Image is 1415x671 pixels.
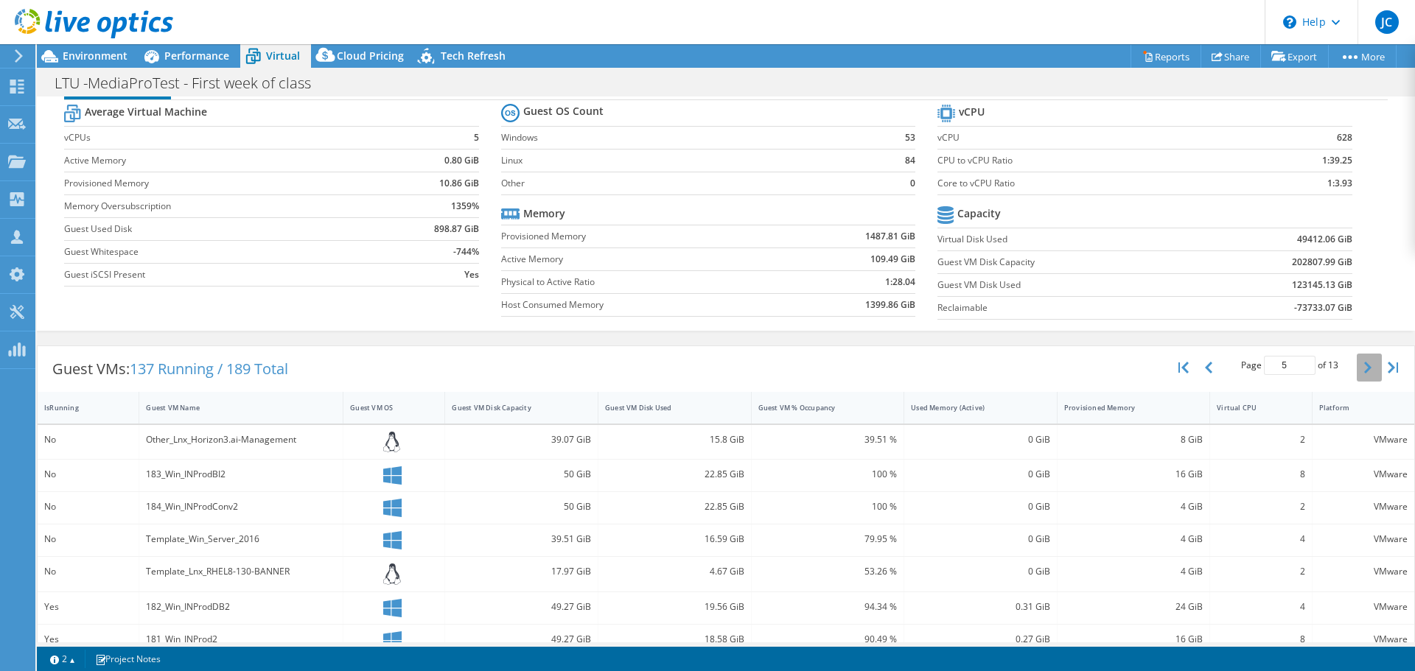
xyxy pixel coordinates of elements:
div: 0.31 GiB [911,599,1050,615]
b: vCPU [959,105,985,119]
div: VMware [1319,531,1408,547]
a: Export [1260,45,1329,68]
label: Host Consumed Memory [501,298,786,312]
b: 202807.99 GiB [1292,255,1352,270]
div: 22.85 GiB [605,466,744,482]
label: Active Memory [64,153,380,168]
div: 2 [1217,432,1304,448]
div: Template_Win_Server_2016 [146,531,336,547]
div: 24 GiB [1064,599,1203,615]
div: 100 % [758,466,898,482]
b: 628 [1337,130,1352,145]
div: Other_Lnx_Horizon3.ai-Management [146,432,336,448]
div: 4 GiB [1064,563,1203,580]
div: Guest VM Disk Capacity [452,403,573,412]
div: 90.49 % [758,631,898,647]
div: Template_Lnx_RHEL8-130-BANNER [146,563,336,580]
div: VMware [1319,499,1408,515]
div: 8 [1217,631,1304,647]
div: Used Memory (Active) [911,403,1033,412]
div: No [44,499,132,515]
div: 181_Win_INProd2 [146,631,336,647]
div: 49.27 GiB [452,631,591,647]
label: Other [501,176,878,191]
div: IsRunning [44,403,114,412]
b: 84 [905,153,915,168]
div: 94.34 % [758,599,898,615]
div: 8 [1217,466,1304,482]
div: 15.8 GiB [605,432,744,448]
div: 39.07 GiB [452,432,591,448]
label: Provisioned Memory [64,176,380,191]
div: Guest VMs: [38,346,303,392]
b: 5 [474,130,479,145]
div: 4 [1217,599,1304,615]
div: Guest VM Name [146,403,318,412]
svg: \n [1283,15,1296,29]
span: 13 [1328,359,1338,371]
b: Average Virtual Machine [85,105,207,119]
div: 4.67 GiB [605,563,744,580]
label: CPU to vCPU Ratio [937,153,1243,168]
div: No [44,563,132,580]
label: Guest Whitespace [64,245,380,259]
div: VMware [1319,466,1408,482]
div: 16 GiB [1064,466,1203,482]
b: Yes [464,267,479,282]
span: Virtual [266,49,300,63]
div: 22.85 GiB [605,499,744,515]
b: 1:28.04 [885,275,915,289]
label: Linux [501,153,878,168]
b: -73733.07 GiB [1294,301,1352,315]
label: Guest iSCSI Present [64,267,380,282]
a: Share [1201,45,1261,68]
div: 100 % [758,499,898,515]
label: Virtual Disk Used [937,232,1201,247]
div: 19.56 GiB [605,599,744,615]
div: 17.97 GiB [452,563,591,580]
div: No [44,466,132,482]
div: Provisioned Memory [1064,403,1186,412]
div: 183_Win_INProdBI2 [146,466,336,482]
label: Active Memory [501,252,786,267]
b: 10.86 GiB [439,176,479,191]
b: Capacity [957,206,1001,221]
b: 1399.86 GiB [865,298,915,312]
label: vCPU [937,130,1243,145]
div: 0 GiB [911,432,1050,448]
div: 0 GiB [911,563,1050,580]
span: JC [1375,10,1399,34]
div: Yes [44,599,132,615]
b: 1:3.93 [1327,176,1352,191]
label: Core to vCPU Ratio [937,176,1243,191]
div: 16 GiB [1064,631,1203,647]
input: jump to page [1264,356,1316,375]
div: Virtual CPU [1217,403,1287,412]
div: 2 [1217,499,1304,515]
b: 1487.81 GiB [865,229,915,244]
div: 50 GiB [452,466,591,482]
div: Yes [44,631,132,647]
div: 0 GiB [911,531,1050,547]
div: 0 GiB [911,499,1050,515]
div: 18.58 GiB [605,631,744,647]
b: 49412.06 GiB [1297,232,1352,247]
label: Memory Oversubscription [64,199,380,214]
div: VMware [1319,563,1408,580]
div: 39.51 GiB [452,531,591,547]
b: 0.80 GiB [444,153,479,168]
div: Platform [1319,403,1390,412]
div: Guest VM % Occupancy [758,403,880,412]
b: -744% [453,245,479,259]
div: 4 [1217,531,1304,547]
div: 184_Win_INProdConv2 [146,499,336,515]
div: VMware [1319,599,1408,615]
div: 49.27 GiB [452,599,591,615]
span: Environment [63,49,127,63]
span: 137 Running / 189 Total [130,359,288,379]
b: 53 [905,130,915,145]
div: 79.95 % [758,531,898,547]
span: Page of [1241,356,1338,375]
div: Guest VM OS [350,403,420,412]
label: Reclaimable [937,301,1201,315]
